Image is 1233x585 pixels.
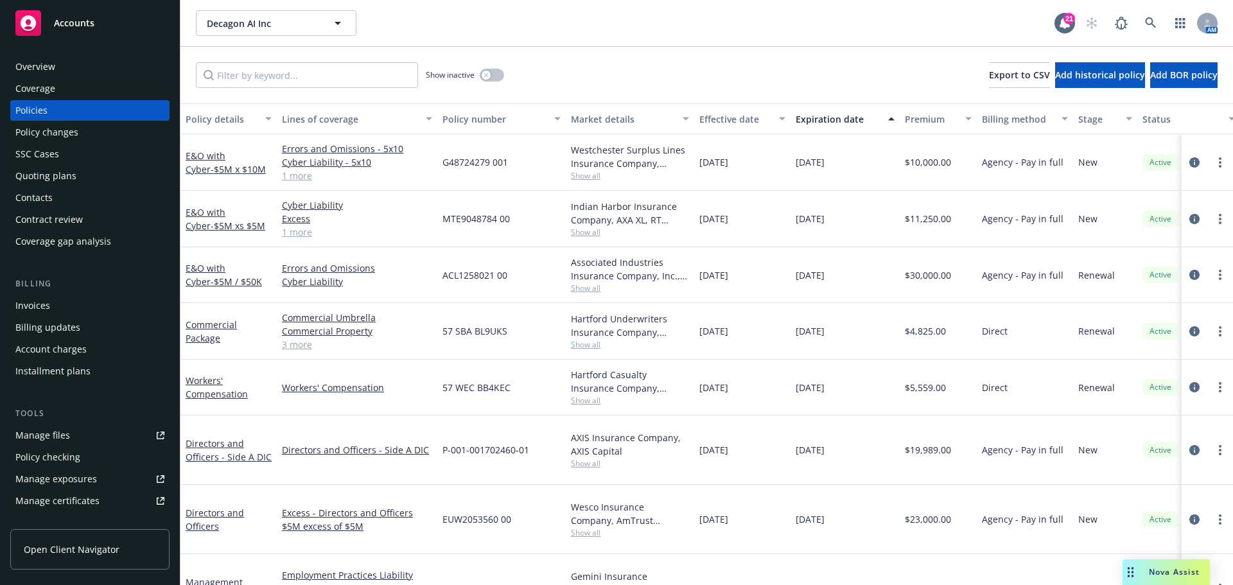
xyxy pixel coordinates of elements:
[1078,212,1097,225] span: New
[905,512,951,526] span: $23,000.00
[1148,157,1173,168] span: Active
[1063,13,1075,24] div: 21
[15,166,76,186] div: Quoting plans
[15,491,100,511] div: Manage certificates
[15,231,111,252] div: Coverage gap analysis
[905,112,958,126] div: Premium
[1078,324,1115,338] span: Renewal
[1167,10,1193,36] a: Switch app
[180,103,277,134] button: Policy details
[211,275,262,288] span: - $5M / $50K
[791,103,900,134] button: Expiration date
[1142,112,1221,126] div: Status
[905,324,946,338] span: $4,825.00
[15,295,50,316] div: Invoices
[571,500,689,527] div: Wesco Insurance Company, AmTrust Financial Services
[15,122,78,143] div: Policy changes
[186,507,244,532] a: Directors and Officers
[10,425,170,446] a: Manage files
[10,231,170,252] a: Coverage gap analysis
[282,324,432,338] a: Commercial Property
[186,112,258,126] div: Policy details
[1123,559,1139,585] div: Drag to move
[1149,566,1200,577] span: Nova Assist
[982,112,1054,126] div: Billing method
[282,506,432,533] a: Excess - Directors and Officers $5M excess of $5M
[796,443,825,457] span: [DATE]
[186,150,266,175] a: E&O with Cyber
[796,324,825,338] span: [DATE]
[442,381,511,394] span: 57 WEC BB4KEC
[15,57,55,77] div: Overview
[10,469,170,489] a: Manage exposures
[982,443,1063,457] span: Agency - Pay in full
[1187,380,1202,395] a: circleInformation
[15,78,55,99] div: Coverage
[10,339,170,360] a: Account charges
[796,155,825,169] span: [DATE]
[10,407,170,420] div: Tools
[571,143,689,170] div: Westchester Surplus Lines Insurance Company, Chubb Group, Chubb Group (International), RT Special...
[10,5,170,41] a: Accounts
[186,374,248,400] a: Workers' Compensation
[282,261,432,275] a: Errors and Omissions
[905,268,951,282] span: $30,000.00
[900,103,977,134] button: Premium
[989,69,1050,81] span: Export to CSV
[699,512,728,526] span: [DATE]
[15,317,80,338] div: Billing updates
[1079,10,1105,36] a: Start snowing
[1055,69,1145,81] span: Add historical policy
[10,447,170,467] a: Policy checking
[10,100,170,121] a: Policies
[282,338,432,351] a: 3 more
[196,62,418,88] input: Filter by keyword...
[1187,211,1202,227] a: circleInformation
[186,437,272,463] a: Directors and Officers - Side A DIC
[10,166,170,186] a: Quoting plans
[10,277,170,290] div: Billing
[982,381,1008,394] span: Direct
[282,311,432,324] a: Commercial Umbrella
[10,144,170,164] a: SSC Cases
[15,447,80,467] div: Policy checking
[699,212,728,225] span: [DATE]
[694,103,791,134] button: Effective date
[10,491,170,511] a: Manage certificates
[15,361,91,381] div: Installment plans
[15,209,83,230] div: Contract review
[571,170,689,181] span: Show all
[1123,559,1210,585] button: Nova Assist
[10,512,170,533] a: Manage claims
[571,200,689,227] div: Indian Harbor Insurance Company, AXA XL, RT Specialty Insurance Services, LLC (RSG Specialty, LLC)
[1212,442,1228,458] a: more
[699,381,728,394] span: [DATE]
[207,17,318,30] span: Decagon AI Inc
[905,155,951,169] span: $10,000.00
[282,443,432,457] a: Directors and Officers - Side A DIC
[437,103,566,134] button: Policy number
[1187,324,1202,339] a: circleInformation
[1078,443,1097,457] span: New
[796,381,825,394] span: [DATE]
[10,295,170,316] a: Invoices
[442,443,529,457] span: P-001-001702460-01
[282,155,432,169] a: Cyber Liability - 5x10
[15,144,59,164] div: SSC Cases
[982,212,1063,225] span: Agency - Pay in full
[1187,442,1202,458] a: circleInformation
[1212,267,1228,283] a: more
[796,512,825,526] span: [DATE]
[442,512,511,526] span: EUW2053560 00
[1078,112,1118,126] div: Stage
[282,112,418,126] div: Lines of coverage
[1212,380,1228,395] a: more
[211,220,265,232] span: - $5M xs $5M
[571,227,689,238] span: Show all
[1073,103,1137,134] button: Stage
[10,57,170,77] a: Overview
[1055,62,1145,88] button: Add historical policy
[905,381,946,394] span: $5,559.00
[796,112,880,126] div: Expiration date
[10,209,170,230] a: Contract review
